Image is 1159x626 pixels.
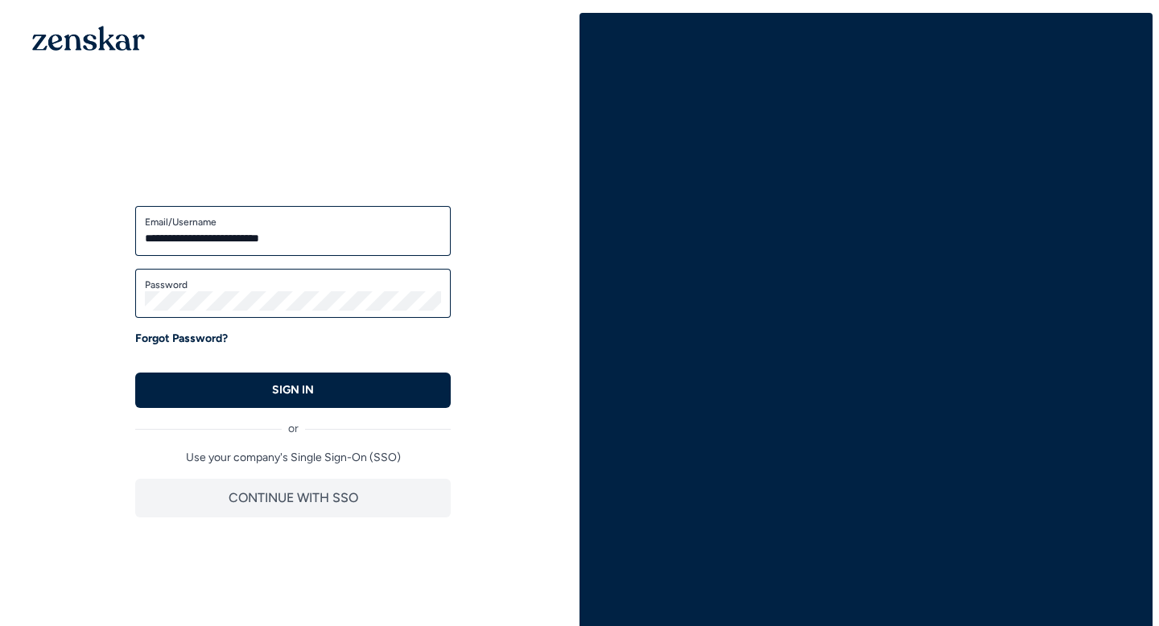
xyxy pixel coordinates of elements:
[32,26,145,51] img: 1OGAJ2xQqyY4LXKgY66KYq0eOWRCkrZdAb3gUhuVAqdWPZE9SRJmCz+oDMSn4zDLXe31Ii730ItAGKgCKgCCgCikA4Av8PJUP...
[145,216,441,229] label: Email/Username
[135,408,451,437] div: or
[135,373,451,408] button: SIGN IN
[135,331,228,347] a: Forgot Password?
[272,382,314,398] p: SIGN IN
[135,450,451,466] p: Use your company's Single Sign-On (SSO)
[145,278,441,291] label: Password
[135,479,451,517] button: CONTINUE WITH SSO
